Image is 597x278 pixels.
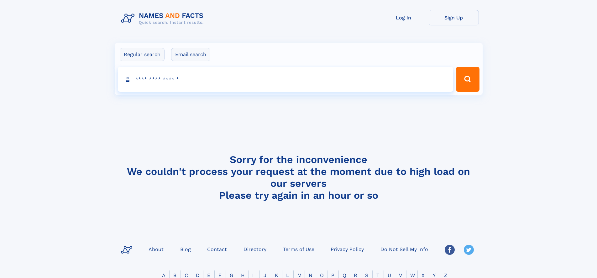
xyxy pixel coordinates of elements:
a: Do Not Sell My Info [378,244,431,254]
input: search input [118,67,453,92]
img: Twitter [464,245,474,255]
img: Facebook [445,245,455,255]
a: Log In [379,10,429,25]
a: Directory [241,244,269,254]
a: Contact [205,244,229,254]
a: Terms of Use [280,244,317,254]
a: Blog [178,244,193,254]
a: About [146,244,166,254]
h4: Sorry for the inconvenience We couldn't process your request at the moment due to high load on ou... [118,154,479,201]
img: Logo Names and Facts [118,10,209,27]
a: Sign Up [429,10,479,25]
label: Regular search [120,48,165,61]
a: Privacy Policy [328,244,366,254]
label: Email search [171,48,210,61]
button: Search Button [456,67,479,92]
